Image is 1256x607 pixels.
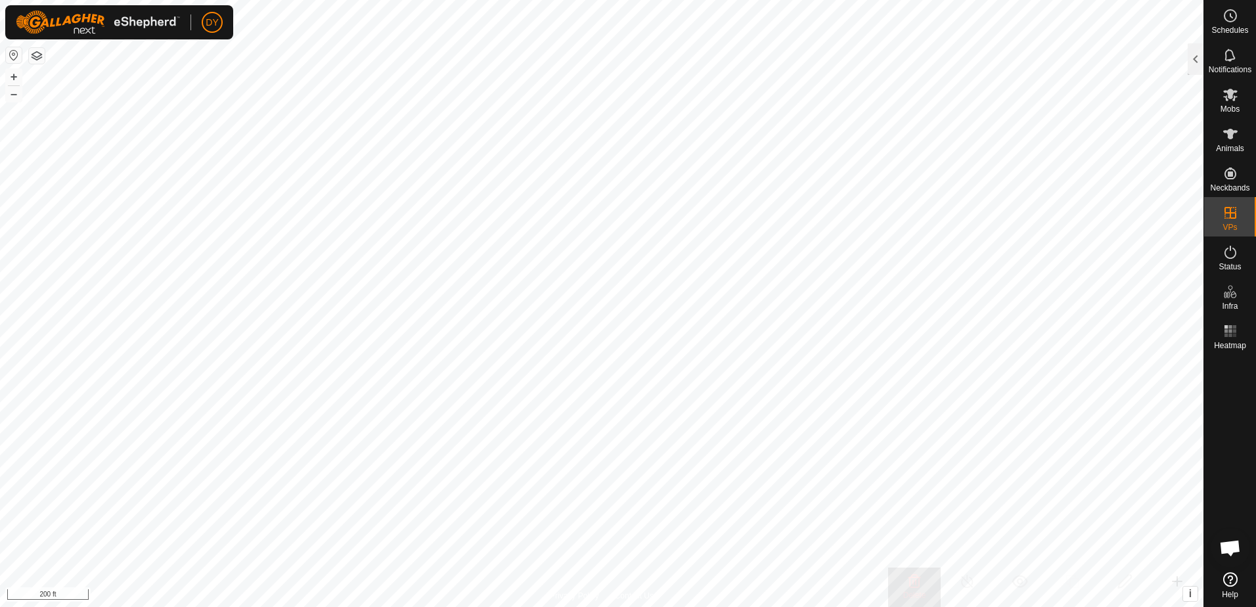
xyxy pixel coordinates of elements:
span: VPs [1222,223,1237,231]
span: Status [1219,263,1241,271]
span: DY [206,16,218,30]
a: Contact Us [615,590,654,602]
span: Mobs [1221,105,1240,113]
a: Open chat [1211,528,1250,568]
button: + [6,69,22,85]
span: Help [1222,591,1238,598]
span: Animals [1216,145,1244,152]
span: Infra [1222,302,1238,310]
a: Privacy Policy [550,590,599,602]
button: Map Layers [29,48,45,64]
button: i [1183,587,1198,601]
span: i [1189,588,1192,599]
span: Heatmap [1214,342,1246,349]
span: Neckbands [1210,184,1249,192]
button: – [6,86,22,102]
span: Notifications [1209,66,1251,74]
a: Help [1204,567,1256,604]
button: Reset Map [6,47,22,63]
img: Gallagher Logo [16,11,180,34]
span: Schedules [1211,26,1248,34]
